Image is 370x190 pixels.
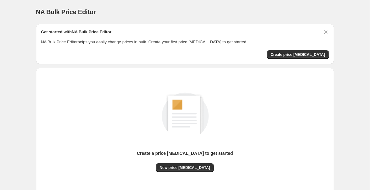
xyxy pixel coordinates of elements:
span: Create price [MEDICAL_DATA] [271,52,325,57]
button: Dismiss card [323,29,329,35]
button: New price [MEDICAL_DATA] [156,163,214,172]
button: Create price change job [267,50,329,59]
span: NA Bulk Price Editor [36,8,96,15]
h2: Get started with NA Bulk Price Editor [41,29,112,35]
span: New price [MEDICAL_DATA] [160,165,210,170]
p: Create a price [MEDICAL_DATA] to get started [137,150,233,156]
p: NA Bulk Price Editor helps you easily change prices in bulk. Create your first price [MEDICAL_DAT... [41,39,329,45]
